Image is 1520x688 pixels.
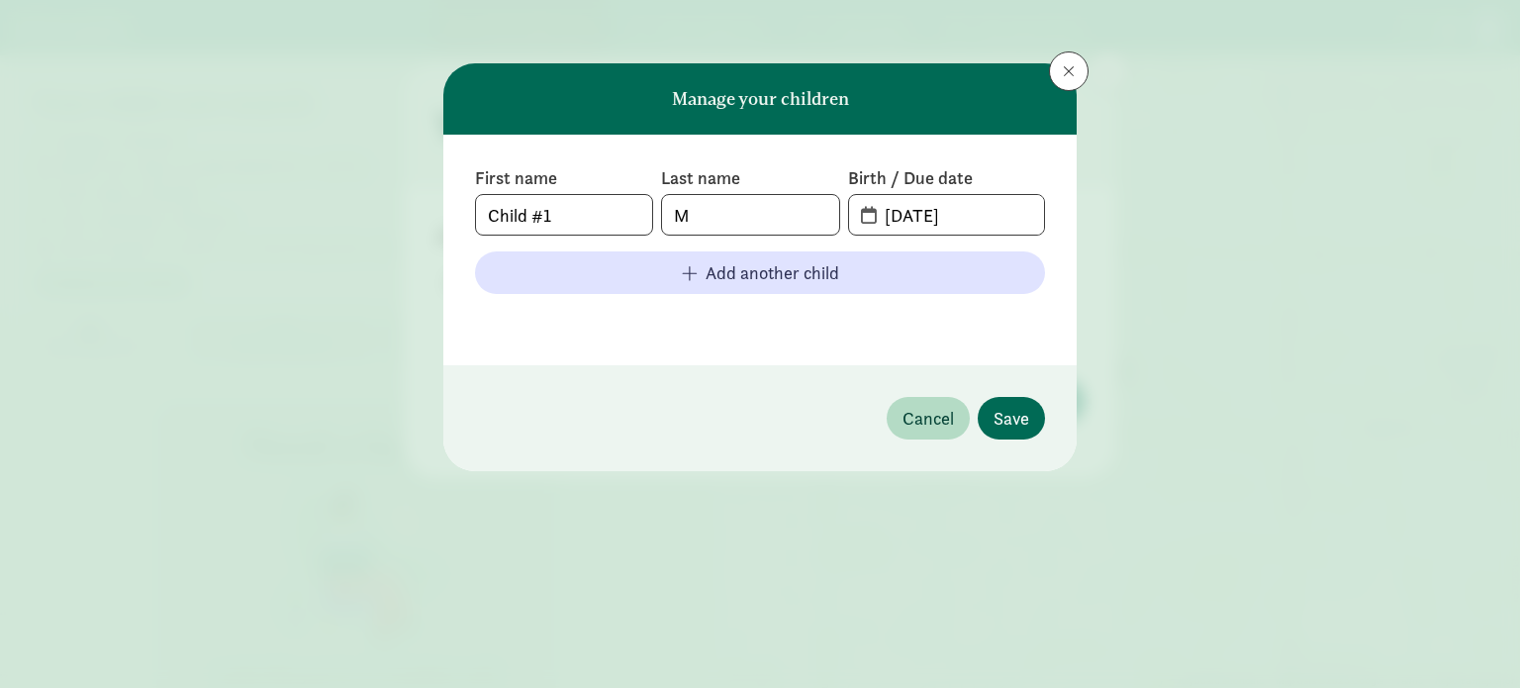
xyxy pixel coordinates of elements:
span: Cancel [902,405,954,432]
input: MM-DD-YYYY [873,195,1044,235]
button: Cancel [887,397,970,440]
button: Save [978,397,1045,440]
h6: Manage your children [672,89,849,109]
span: Save [994,405,1029,432]
label: First name [475,166,653,190]
label: Last name [661,166,839,190]
button: Add another child [475,251,1045,294]
span: Add another child [706,259,839,286]
label: Birth / Due date [848,166,1045,190]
